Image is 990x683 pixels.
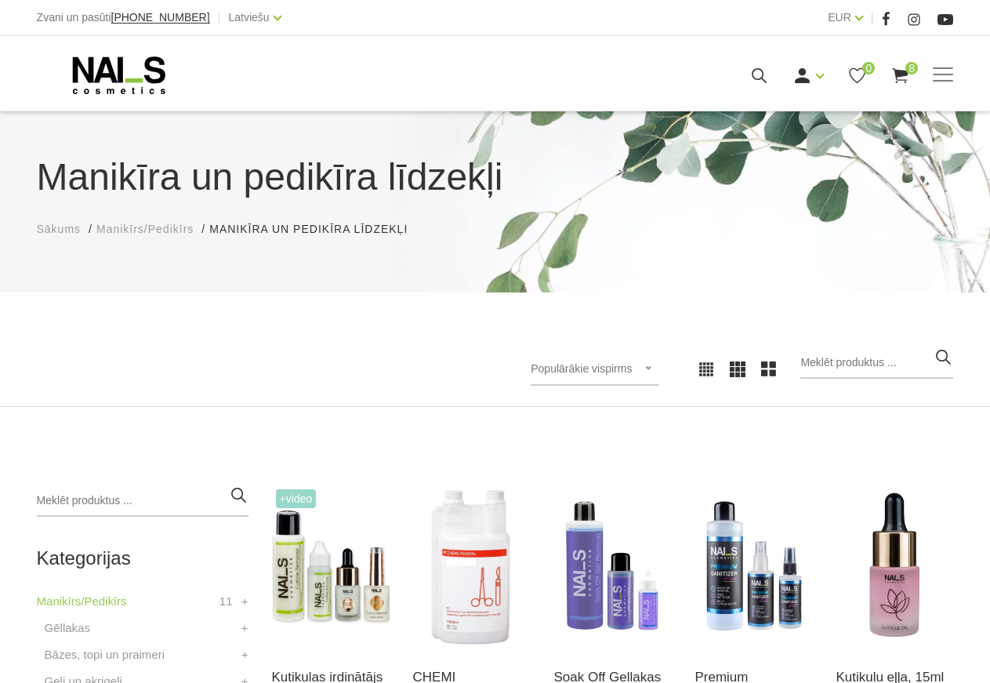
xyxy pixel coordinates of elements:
img: Līdzeklis kutikulas mīkstināšanai un irdināšanai vien pāris sekunžu laikā. Ideāli piemērots kutik... [272,485,390,647]
a: Sākums [37,221,82,238]
div: Zvani un pasūti [37,8,210,27]
span: Sākums [37,223,82,235]
span: | [871,8,874,27]
input: Meklēt produktus ... [37,485,248,517]
span: +Video [276,489,317,508]
input: Meklēt produktus ... [800,347,953,379]
a: Manikīrs/Pedikīrs [96,221,194,238]
a: 8 [890,66,910,85]
h1: Manikīra un pedikīra līdzekļi [37,149,954,205]
a: [PHONE_NUMBER] [111,12,210,24]
a: Manikīrs/Pedikīrs [37,592,127,611]
span: 11 [219,592,233,611]
span: Populārākie vispirms [531,362,632,375]
h2: Kategorijas [37,548,248,569]
a: EUR [828,8,851,27]
span: [PHONE_NUMBER] [111,11,210,24]
li: Manikīra un pedikīra līdzekļi [209,221,423,238]
a: + [241,645,248,664]
a: Gēllakas [45,619,90,638]
img: Profesionāls šķīdums gellakas un citu “soak off” produktu ātrai noņemšanai.Nesausina rokas.Tilpum... [553,485,671,647]
img: Mitrinoša, mīkstinoša un aromātiska kutikulas eļļa. Bagāta ar nepieciešamo omega-3, 6 un 9, kā ar... [836,485,953,647]
a: + [241,619,248,638]
a: Latviešu [228,8,269,27]
span: | [218,8,221,27]
span: Manikīrs/Pedikīrs [96,223,194,235]
a: + [241,592,248,611]
a: Bāzes, topi un praimeri [45,645,165,664]
a: 0 [847,66,867,85]
span: 0 [862,62,875,74]
img: Pielietošanas sfēra profesionālai lietošanai: Medicīnisks līdzeklis paredzēts roku un virsmu dezi... [694,485,812,647]
img: STERISEPT INSTRU 1L (SPORICĪDS)Sporicīds instrumentu dezinfekcijas un mazgāšanas līdzeklis invent... [413,485,531,647]
span: 8 [905,62,918,74]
